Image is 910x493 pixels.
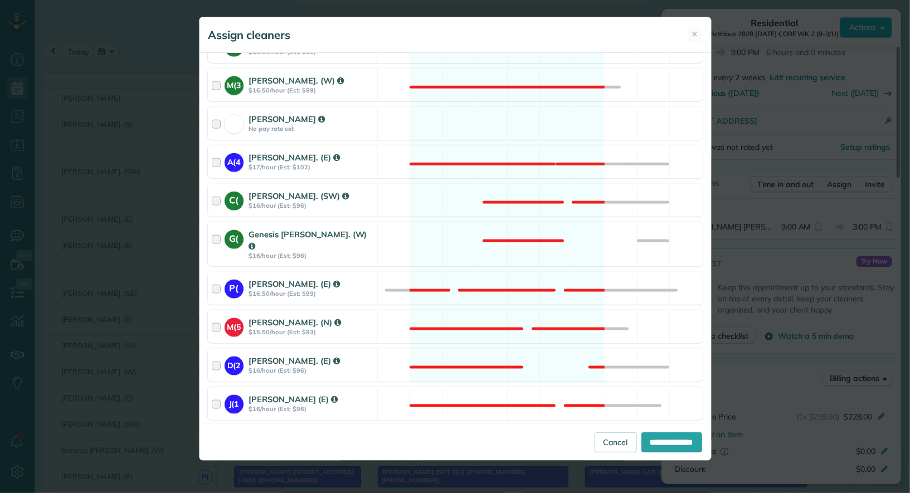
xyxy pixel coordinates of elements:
[225,318,244,333] strong: M(5
[249,367,374,374] strong: $16/hour (Est: $96)
[249,152,340,163] strong: [PERSON_NAME]. (E)
[225,76,244,91] strong: M(3
[225,357,244,372] strong: D(2
[249,355,340,366] strong: [PERSON_NAME]. (E)
[249,202,374,209] strong: $16/hour (Est: $96)
[249,328,374,336] strong: $15.50/hour (Est: $93)
[208,27,291,43] h5: Assign cleaners
[249,317,341,328] strong: [PERSON_NAME]. (N)
[249,290,374,297] strong: $16.50/hour (Est: $99)
[225,153,244,168] strong: A(4
[249,252,374,260] strong: $16/hour (Est: $96)
[249,86,374,94] strong: $16.50/hour (Est: $99)
[225,192,244,207] strong: C(
[225,280,244,295] strong: P(
[225,230,244,246] strong: G(
[249,114,325,124] strong: [PERSON_NAME]
[249,163,374,171] strong: $17/hour (Est: $102)
[249,191,349,201] strong: [PERSON_NAME]. (SW)
[249,229,367,251] strong: Genesis [PERSON_NAME]. (W)
[249,75,344,86] strong: [PERSON_NAME]. (W)
[249,279,340,289] strong: [PERSON_NAME]. (E)
[249,125,374,133] strong: No pay rate set
[249,394,338,404] strong: [PERSON_NAME] (E)
[595,432,637,452] a: Cancel
[225,395,244,410] strong: J(1
[249,405,374,413] strong: $16/hour (Est: $96)
[692,29,698,40] span: ✕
